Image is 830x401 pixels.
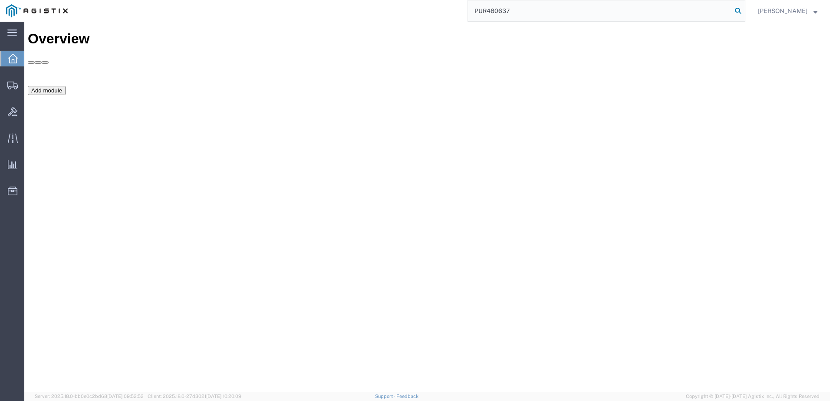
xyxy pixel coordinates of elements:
span: Dylan Jewell [758,6,807,16]
span: Client: 2025.18.0-27d3021 [148,394,241,399]
button: [PERSON_NAME] [758,6,818,16]
img: logo [6,4,68,17]
iframe: FS Legacy Container [24,22,830,392]
a: Support [375,394,397,399]
input: Search for shipment number, reference number [468,0,732,21]
a: Feedback [396,394,418,399]
span: [DATE] 09:52:52 [107,394,144,399]
span: Server: 2025.18.0-bb0e0c2bd68 [35,394,144,399]
span: [DATE] 10:20:09 [206,394,241,399]
span: Copyright © [DATE]-[DATE] Agistix Inc., All Rights Reserved [686,393,820,400]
